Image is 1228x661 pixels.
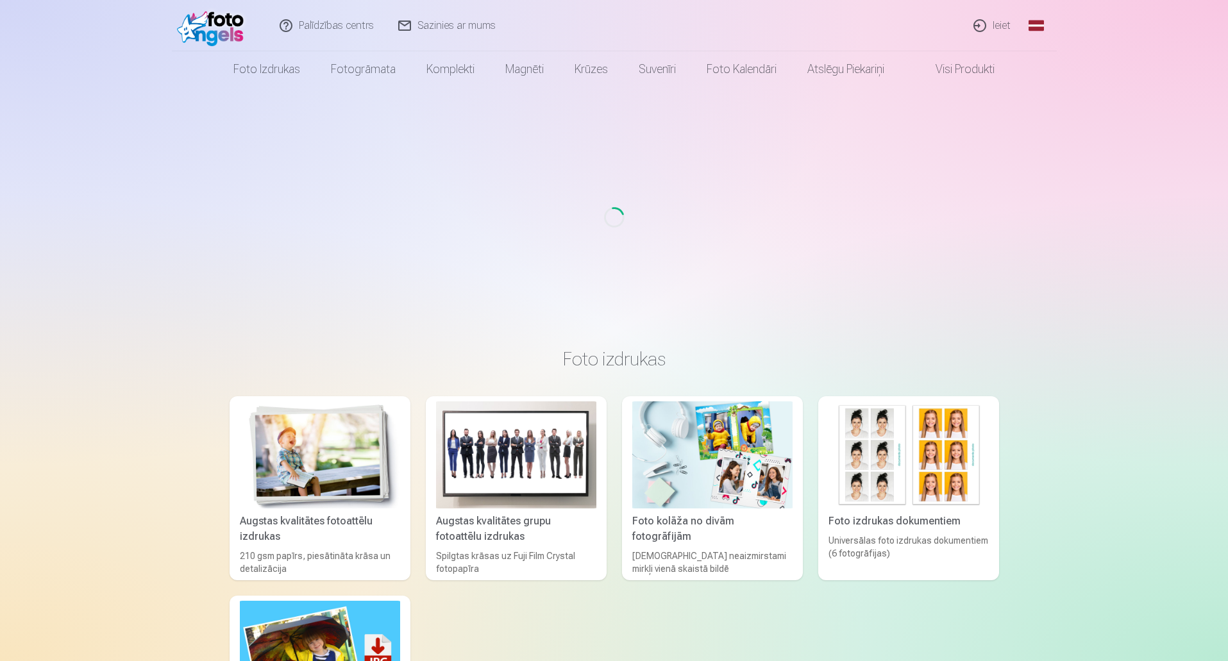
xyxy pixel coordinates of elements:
[627,514,798,544] div: Foto kolāža no divām fotogrāfijām
[691,51,792,87] a: Foto kalendāri
[315,51,411,87] a: Fotogrāmata
[823,514,994,529] div: Foto izdrukas dokumentiem
[177,5,251,46] img: /fa1
[900,51,1010,87] a: Visi produkti
[627,549,798,575] div: [DEMOGRAPHIC_DATA] neaizmirstami mirkļi vienā skaistā bildē
[622,396,803,580] a: Foto kolāža no divām fotogrāfijāmFoto kolāža no divām fotogrāfijām[DEMOGRAPHIC_DATA] neaizmirstam...
[240,347,989,371] h3: Foto izdrukas
[431,514,601,544] div: Augstas kvalitātes grupu fotoattēlu izdrukas
[411,51,490,87] a: Komplekti
[632,401,793,508] img: Foto kolāža no divām fotogrāfijām
[828,401,989,508] img: Foto izdrukas dokumentiem
[235,514,405,544] div: Augstas kvalitātes fotoattēlu izdrukas
[559,51,623,87] a: Krūzes
[792,51,900,87] a: Atslēgu piekariņi
[818,396,999,580] a: Foto izdrukas dokumentiemFoto izdrukas dokumentiemUniversālas foto izdrukas dokumentiem (6 fotogr...
[426,396,607,580] a: Augstas kvalitātes grupu fotoattēlu izdrukasAugstas kvalitātes grupu fotoattēlu izdrukasSpilgtas ...
[235,549,405,575] div: 210 gsm papīrs, piesātināta krāsa un detalizācija
[218,51,315,87] a: Foto izdrukas
[431,549,601,575] div: Spilgtas krāsas uz Fuji Film Crystal fotopapīra
[436,401,596,508] img: Augstas kvalitātes grupu fotoattēlu izdrukas
[490,51,559,87] a: Magnēti
[240,401,400,508] img: Augstas kvalitātes fotoattēlu izdrukas
[823,534,994,575] div: Universālas foto izdrukas dokumentiem (6 fotogrāfijas)
[623,51,691,87] a: Suvenīri
[230,396,410,580] a: Augstas kvalitātes fotoattēlu izdrukasAugstas kvalitātes fotoattēlu izdrukas210 gsm papīrs, piesā...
